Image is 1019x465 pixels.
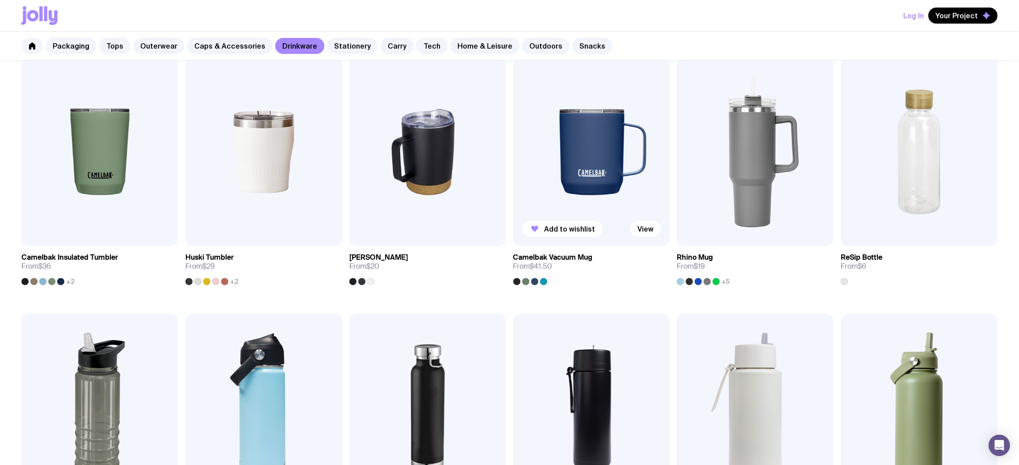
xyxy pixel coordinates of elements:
[133,38,185,54] a: Outerwear
[530,262,553,271] span: $41.50
[513,253,593,262] h3: Camelbak Vacuum Mug
[187,38,273,54] a: Caps & Accessories
[327,38,378,54] a: Stationery
[416,38,448,54] a: Tech
[275,38,324,54] a: Drinkware
[903,8,924,24] button: Log In
[545,224,595,233] span: Add to wishlist
[202,262,215,271] span: $29
[21,246,178,285] a: Camelbak Insulated TumblerFrom$36+2
[349,253,408,262] h3: [PERSON_NAME]
[230,278,239,285] span: +2
[694,262,705,271] span: $19
[841,262,866,271] span: From
[66,278,75,285] span: +2
[522,38,570,54] a: Outdoors
[677,262,705,271] span: From
[185,262,215,271] span: From
[185,246,342,285] a: Huski TumblerFrom$29+2
[989,435,1010,456] div: Open Intercom Messenger
[349,262,379,271] span: From
[935,11,978,20] span: Your Project
[38,262,51,271] span: $36
[721,278,730,285] span: +5
[677,253,713,262] h3: Rhino Mug
[349,246,506,285] a: [PERSON_NAME]From$20
[841,253,882,262] h3: ReSip Bottle
[513,262,553,271] span: From
[928,8,998,24] button: Your Project
[185,253,234,262] h3: Huski Tumbler
[513,246,670,285] a: Camelbak Vacuum MugFrom$41.50
[21,253,118,262] h3: Camelbak Insulated Tumbler
[841,246,998,285] a: ReSip BottleFrom$6
[677,246,834,285] a: Rhino MugFrom$19+5
[366,262,379,271] span: $20
[450,38,520,54] a: Home & Leisure
[630,221,661,237] a: View
[572,38,612,54] a: Snacks
[858,262,866,271] span: $6
[99,38,130,54] a: Tops
[522,221,603,237] button: Add to wishlist
[46,38,96,54] a: Packaging
[21,262,51,271] span: From
[381,38,414,54] a: Carry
